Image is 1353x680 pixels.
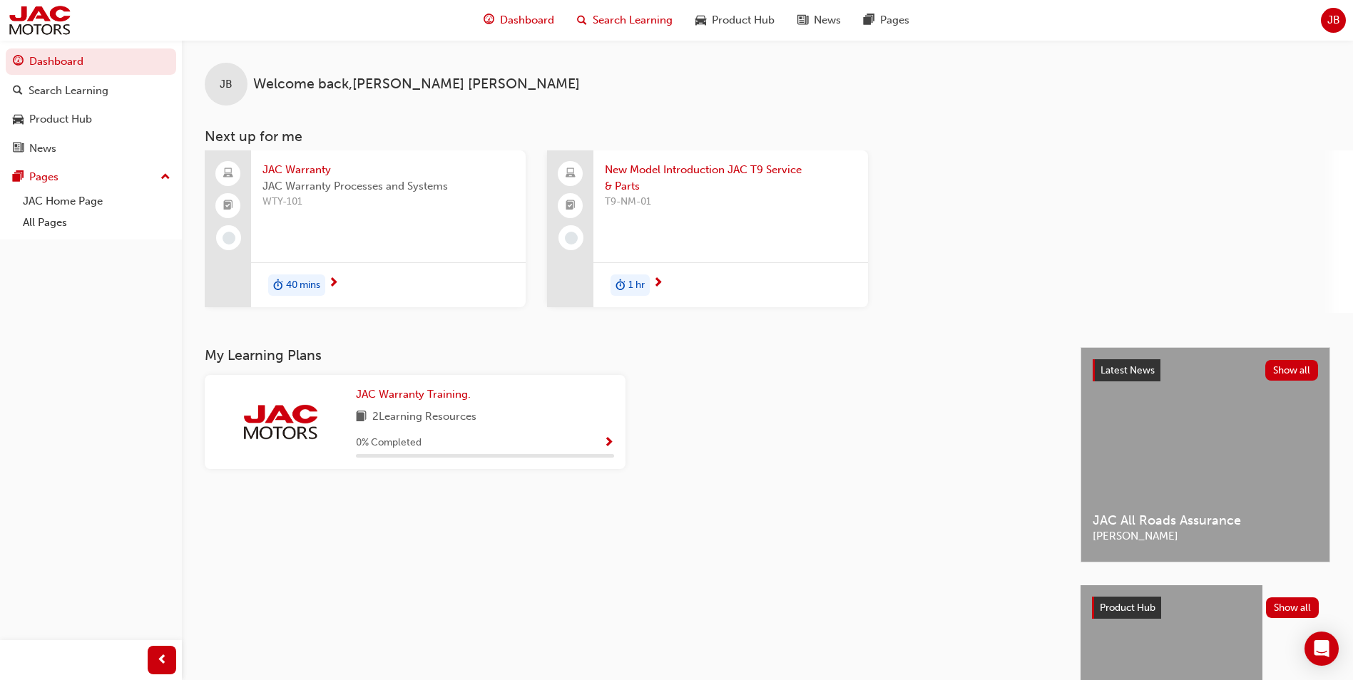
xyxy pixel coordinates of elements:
[880,12,909,29] span: Pages
[29,169,58,185] div: Pages
[605,162,857,194] span: New Model Introduction JAC T9 Service & Parts
[29,140,56,157] div: News
[262,178,514,195] span: JAC Warranty Processes and Systems
[814,12,841,29] span: News
[17,212,176,234] a: All Pages
[1093,359,1318,382] a: Latest NewsShow all
[182,128,1353,145] h3: Next up for me
[356,386,476,403] a: JAC Warranty Training.
[566,197,576,215] span: booktick-icon
[7,4,72,36] img: jac-portal
[547,150,868,307] a: New Model Introduction JAC T9 Service & PartsT9-NM-01duration-icon1 hr
[628,277,645,294] span: 1 hr
[603,437,614,450] span: Show Progress
[17,190,176,212] a: JAC Home Page
[1101,364,1155,376] span: Latest News
[205,347,1058,364] h3: My Learning Plans
[356,388,471,401] span: JAC Warranty Training.
[593,12,673,29] span: Search Learning
[6,106,176,133] a: Product Hub
[6,164,176,190] button: Pages
[565,232,578,244] span: learningRecordVerb_NONE-icon
[328,277,339,290] span: next-icon
[712,12,775,29] span: Product Hub
[1266,597,1319,618] button: Show all
[223,197,233,215] span: booktick-icon
[472,6,566,35] a: guage-iconDashboard
[616,276,626,294] span: duration-icon
[273,276,283,294] span: duration-icon
[241,403,320,441] img: jac-portal
[356,408,367,426] span: book-icon
[223,232,235,244] span: learningRecordVerb_NONE-icon
[160,168,170,187] span: up-icon
[603,434,614,452] button: Show Progress
[6,48,176,75] a: Dashboard
[157,651,168,669] span: prev-icon
[1327,12,1340,29] span: JB
[653,277,663,290] span: next-icon
[797,11,808,29] span: news-icon
[372,408,476,426] span: 2 Learning Resources
[577,11,587,29] span: search-icon
[262,194,514,210] span: WTY-101
[13,56,24,68] span: guage-icon
[864,11,874,29] span: pages-icon
[13,85,23,98] span: search-icon
[1081,347,1330,562] a: Latest NewsShow allJAC All Roads Assurance[PERSON_NAME]
[13,143,24,155] span: news-icon
[1093,512,1318,529] span: JAC All Roads Assurance
[1092,597,1319,619] a: Product HubShow all
[1100,602,1155,614] span: Product Hub
[500,12,554,29] span: Dashboard
[13,113,24,126] span: car-icon
[6,135,176,162] a: News
[566,6,684,35] a: search-iconSearch Learning
[6,78,176,104] a: Search Learning
[1321,8,1346,33] button: JB
[1093,528,1318,545] span: [PERSON_NAME]
[695,11,706,29] span: car-icon
[29,83,108,99] div: Search Learning
[253,76,580,93] span: Welcome back , [PERSON_NAME] [PERSON_NAME]
[786,6,852,35] a: news-iconNews
[356,435,422,451] span: 0 % Completed
[262,162,514,178] span: JAC Warranty
[566,165,576,183] span: laptop-icon
[605,194,857,210] span: T9-NM-01
[205,150,526,307] a: JAC WarrantyJAC Warranty Processes and SystemsWTY-101duration-icon40 mins
[1305,632,1339,666] div: Open Intercom Messenger
[223,165,233,183] span: laptop-icon
[1265,360,1319,381] button: Show all
[684,6,786,35] a: car-iconProduct Hub
[6,46,176,164] button: DashboardSearch LearningProduct HubNews
[286,277,320,294] span: 40 mins
[29,111,92,128] div: Product Hub
[220,76,233,93] span: JB
[852,6,921,35] a: pages-iconPages
[484,11,494,29] span: guage-icon
[13,171,24,184] span: pages-icon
